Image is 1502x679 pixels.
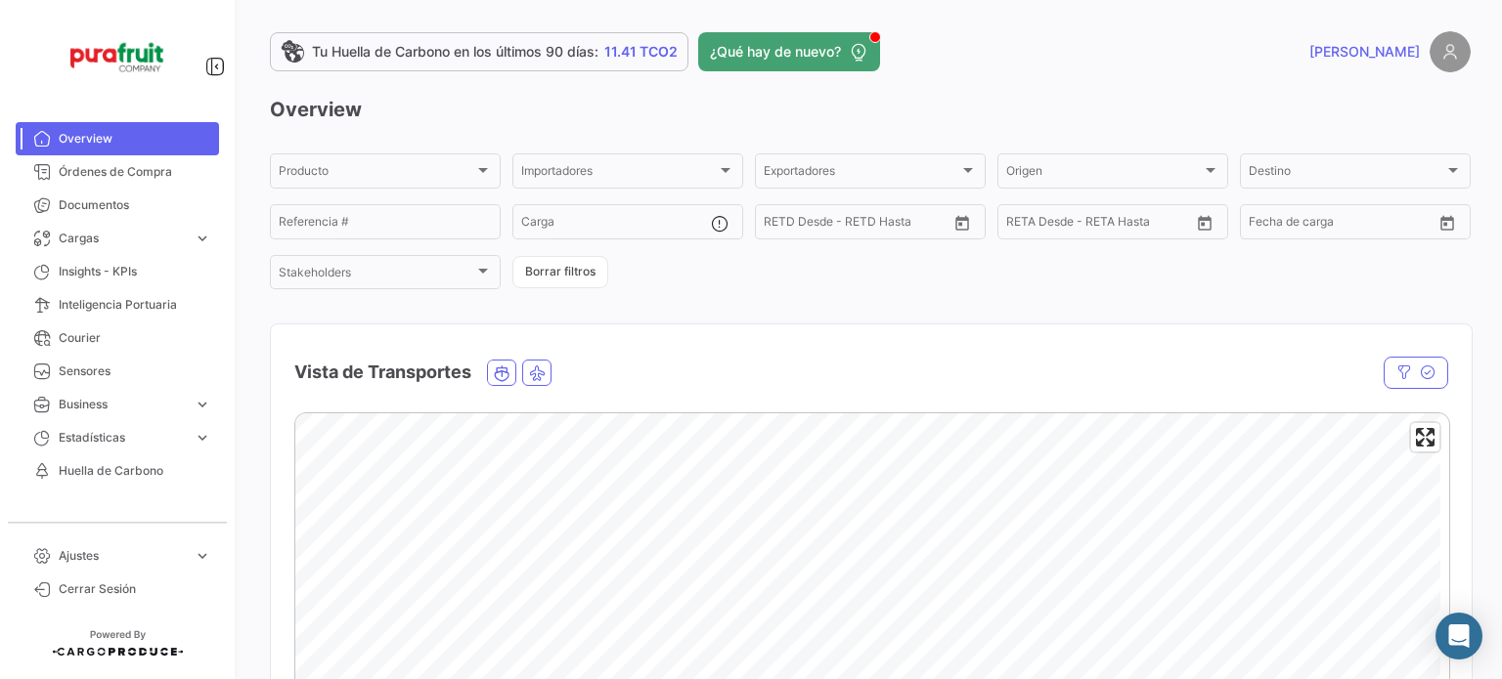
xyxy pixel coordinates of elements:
span: ¿Qué hay de nuevo? [710,42,841,62]
span: expand_more [194,396,211,413]
span: Documentos [59,196,211,214]
span: 11.41 TCO2 [604,42,678,62]
input: Desde [1249,218,1284,232]
div: Abrir Intercom Messenger [1436,613,1482,659]
button: Air [523,361,551,385]
span: Ajustes [59,547,186,565]
span: Órdenes de Compra [59,163,211,181]
a: Tu Huella de Carbono en los últimos 90 días:11.41 TCO2 [270,32,688,71]
span: Sensores [59,362,211,380]
span: expand_more [194,230,211,247]
a: Courier [16,321,219,355]
span: expand_more [194,429,211,446]
span: [PERSON_NAME] [1309,42,1420,62]
input: Desde [1006,218,1041,232]
button: Enter fullscreen [1411,423,1439,451]
span: Cargas [59,230,186,247]
span: Insights - KPIs [59,263,211,280]
button: Open calendar [948,208,977,237]
a: Inteligencia Portuaria [16,288,219,321]
a: Sensores [16,355,219,388]
button: Ocean [488,361,515,385]
span: expand_more [194,547,211,565]
span: Producto [279,167,474,181]
span: Stakeholders [279,269,474,282]
span: Tu Huella de Carbono en los últimos 90 días: [312,42,598,62]
span: Courier [59,329,211,347]
span: Business [59,396,186,413]
span: Origen [1006,167,1202,181]
a: Insights - KPIs [16,255,219,288]
span: Estadísticas [59,429,186,446]
span: Huella de Carbono [59,462,211,480]
input: Hasta [1298,218,1386,232]
span: Overview [59,130,211,148]
h4: Vista de Transportes [294,359,471,386]
button: Open calendar [1433,208,1462,237]
span: Cerrar Sesión [59,580,211,598]
button: ¿Qué hay de nuevo? [698,32,880,71]
a: Overview [16,122,219,155]
input: Desde [764,218,799,232]
span: Exportadores [764,167,959,181]
a: Huella de Carbono [16,454,219,488]
input: Hasta [813,218,901,232]
span: Inteligencia Portuaria [59,296,211,314]
img: placeholder-user.png [1430,31,1471,72]
button: Borrar filtros [512,256,608,288]
span: Importadores [521,167,717,181]
a: Documentos [16,189,219,222]
h3: Overview [270,96,1471,123]
span: Destino [1249,167,1444,181]
a: Órdenes de Compra [16,155,219,189]
input: Hasta [1055,218,1143,232]
img: Logo+PuraFruit.png [68,23,166,91]
button: Open calendar [1190,208,1219,237]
